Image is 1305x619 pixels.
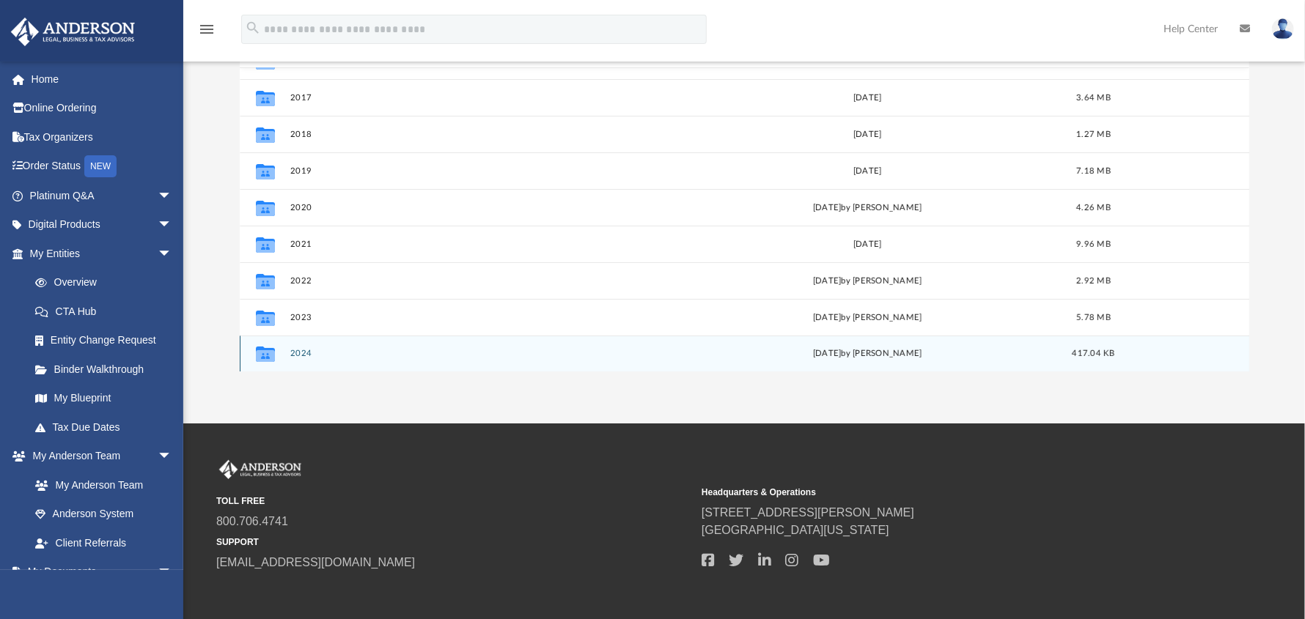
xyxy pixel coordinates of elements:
button: 2021 [290,240,670,249]
a: menu [198,28,216,38]
button: 2024 [290,349,670,358]
i: menu [198,21,216,38]
button: 2022 [290,276,670,286]
a: My Blueprint [21,384,187,413]
img: Anderson Advisors Platinum Portal [7,18,139,46]
a: [STREET_ADDRESS][PERSON_NAME] [702,506,914,519]
span: 3.64 MB [1076,93,1111,101]
a: Digital Productsarrow_drop_down [10,210,194,240]
span: 7.18 MB [1076,166,1111,174]
span: arrow_drop_down [158,210,187,240]
a: CTA Hub [21,297,194,326]
div: [DATE] by [PERSON_NAME] [677,311,1057,324]
small: TOLL FREE [216,494,691,508]
a: Anderson System [21,500,187,529]
span: 5.78 MB [1076,313,1111,321]
span: 417.04 KB [1072,349,1114,357]
span: 2.92 MB [1076,276,1111,284]
a: My Documentsarrow_drop_down [10,557,187,587]
div: [DATE] by [PERSON_NAME] [677,274,1057,287]
img: Anderson Advisors Platinum Portal [216,460,304,479]
a: Binder Walkthrough [21,355,194,384]
i: search [245,20,261,36]
button: 2018 [290,130,670,139]
small: Headquarters & Operations [702,486,1177,499]
a: [EMAIL_ADDRESS][DOMAIN_NAME] [216,556,415,568]
div: NEW [84,155,117,177]
a: Overview [21,268,194,297]
span: 1.27 MB [1076,130,1111,138]
a: Home [10,64,194,94]
span: arrow_drop_down [158,181,187,211]
div: [DATE] [677,127,1057,141]
span: arrow_drop_down [158,239,187,269]
div: [DATE] [677,164,1057,177]
a: Entity Change Request [21,326,194,355]
a: My Anderson Team [21,470,180,500]
div: [DATE] [677,237,1057,251]
a: Online Ordering [10,94,194,123]
small: SUPPORT [216,535,691,549]
a: Client Referrals [21,528,187,557]
button: 2020 [290,203,670,212]
a: Order StatusNEW [10,152,194,182]
div: [DATE] [677,91,1057,104]
button: 2017 [290,93,670,103]
img: User Pic [1272,18,1294,40]
span: arrow_drop_down [158,442,187,472]
a: Platinum Q&Aarrow_drop_down [10,181,194,210]
a: [GEOGRAPHIC_DATA][US_STATE] [702,524,889,536]
div: [DATE] by [PERSON_NAME] [677,201,1057,214]
span: arrow_drop_down [158,557,187,588]
a: My Entitiesarrow_drop_down [10,239,194,268]
button: 2023 [290,313,670,322]
a: Tax Organizers [10,122,194,152]
span: 9.96 MB [1076,240,1111,248]
a: Tax Due Dates [21,412,194,442]
a: 800.706.4741 [216,515,288,527]
a: My Anderson Teamarrow_drop_down [10,442,187,471]
div: [DATE] by [PERSON_NAME] [677,347,1057,360]
button: 2019 [290,166,670,176]
span: 4.26 MB [1076,203,1111,211]
div: grid [240,68,1249,371]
